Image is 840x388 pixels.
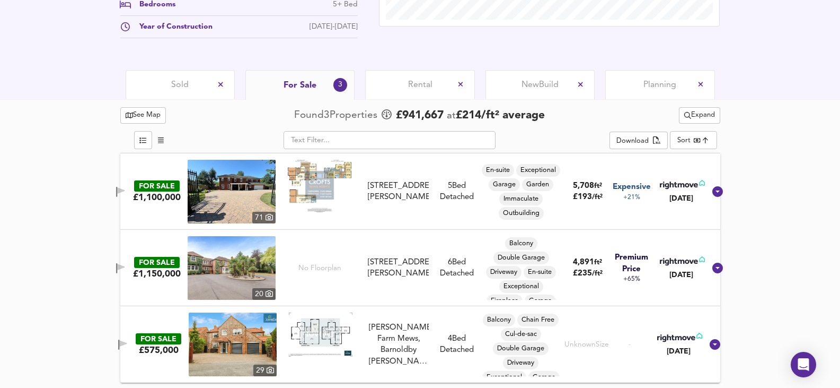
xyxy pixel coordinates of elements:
[499,194,543,204] span: Immaculate
[489,180,520,189] span: Garage
[333,77,348,92] div: 3
[499,280,543,293] div: Exceptional
[525,296,556,306] span: Garage
[670,131,717,149] div: Sort
[368,180,429,203] div: [STREET_ADDRESS][PERSON_NAME]
[188,236,276,300] img: property thumbnail
[528,371,560,384] div: Garage
[528,373,560,382] span: Garage
[629,341,631,349] span: -
[711,185,724,198] svg: Show Details
[573,270,603,278] span: £ 235
[310,21,358,32] div: [DATE]-[DATE]
[368,257,429,280] div: [STREET_ADDRESS][PERSON_NAME]
[284,131,496,149] input: Text Filter...
[655,346,702,357] div: [DATE]
[499,207,544,220] div: Outbuilding
[658,270,705,280] div: [DATE]
[294,108,380,123] div: Found 3 Propert ies
[134,257,180,268] div: FOR SALE
[525,295,556,307] div: Garage
[499,193,543,205] div: Immaculate
[684,109,715,122] span: Expand
[505,239,537,248] span: Balcony
[711,262,724,274] svg: Show Details
[252,288,276,300] div: 20
[489,178,520,191] div: Garage
[493,344,549,353] span: Double Garage
[298,263,341,273] span: No Floorplan
[623,193,640,202] span: +21%
[288,160,351,212] img: Floorplan
[499,282,543,291] span: Exceptional
[408,79,432,91] span: Rental
[517,315,559,325] span: Chain Free
[131,21,213,32] div: Year of Construction
[505,237,537,250] div: Balcony
[643,79,676,91] span: Planning
[120,153,720,230] div: FOR SALE£1,100,000 property thumbnail 71 Floorplan[STREET_ADDRESS][PERSON_NAME]5Bed DetachedEn-su...
[613,182,651,193] span: Expensive
[487,295,523,307] div: Fireplace
[189,313,277,376] a: property thumbnail 29
[503,358,538,368] span: Driveway
[139,344,179,356] div: £575,000
[679,107,720,124] button: Expand
[487,296,523,306] span: Fireplace
[188,236,276,300] a: property thumbnail 20
[493,253,549,263] span: Double Garage
[369,322,428,368] div: [PERSON_NAME] Farm Mews, Barnoldby [PERSON_NAME], DN37 0BH
[709,338,721,351] svg: Show Details
[188,160,276,223] a: property thumbnail 71
[594,183,602,189] span: ft²
[433,257,481,280] div: 6 Bed Detached
[522,180,553,189] span: Garden
[503,357,538,369] div: Driveway
[609,132,667,150] div: split button
[126,109,161,122] span: See Map
[524,268,556,277] span: En-suite
[171,79,189,91] span: Sold
[608,252,655,275] span: Premium Price
[447,111,456,121] span: at
[364,257,433,280] div: The Oaks, Main Road, Barnoldby-Le-Beck, Grimsby, DN37 0AU
[120,306,720,383] div: FOR SALE£575,000 property thumbnail 29 Floorplan[PERSON_NAME] Farm Mews, Barnoldby [PERSON_NAME],...
[289,313,352,357] img: Floorplan
[486,266,521,279] div: Driveway
[482,166,514,175] span: En-suite
[486,268,521,277] span: Driveway
[592,270,603,277] span: / ft²
[433,333,481,356] div: 4 Bed Detached
[573,193,603,201] span: £ 193
[499,209,544,218] span: Outbuilding
[516,166,560,175] span: Exceptional
[133,268,181,280] div: £1,150,000
[365,322,432,368] div: Beck Farm Mews, Barnoldby Le Beck, DN37 0BH
[253,365,277,376] div: 29
[517,314,559,326] div: Chain Free
[521,79,559,91] span: New Build
[564,340,609,350] div: Unknown Size
[522,178,553,191] div: Garden
[791,352,816,377] div: Open Intercom Messenger
[658,193,705,204] div: [DATE]
[133,192,181,203] div: £1,100,000
[623,275,640,284] span: +65%
[493,342,549,355] div: Double Garage
[136,333,181,344] div: FOR SALE
[592,194,603,201] span: / ft²
[284,80,316,91] span: For Sale
[501,330,541,339] span: Cul-de-sac
[482,373,526,382] span: Exceptional
[516,164,560,177] div: Exceptional
[188,160,276,223] img: property thumbnail
[252,212,276,223] div: 71
[594,259,602,266] span: ft²
[189,313,277,376] img: property thumbnail
[433,180,481,203] div: 5 Bed Detached
[616,135,649,148] div: Download
[134,180,180,192] div: FOR SALE
[482,164,514,177] div: En-suite
[493,252,549,264] div: Double Garage
[120,107,166,124] button: See Map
